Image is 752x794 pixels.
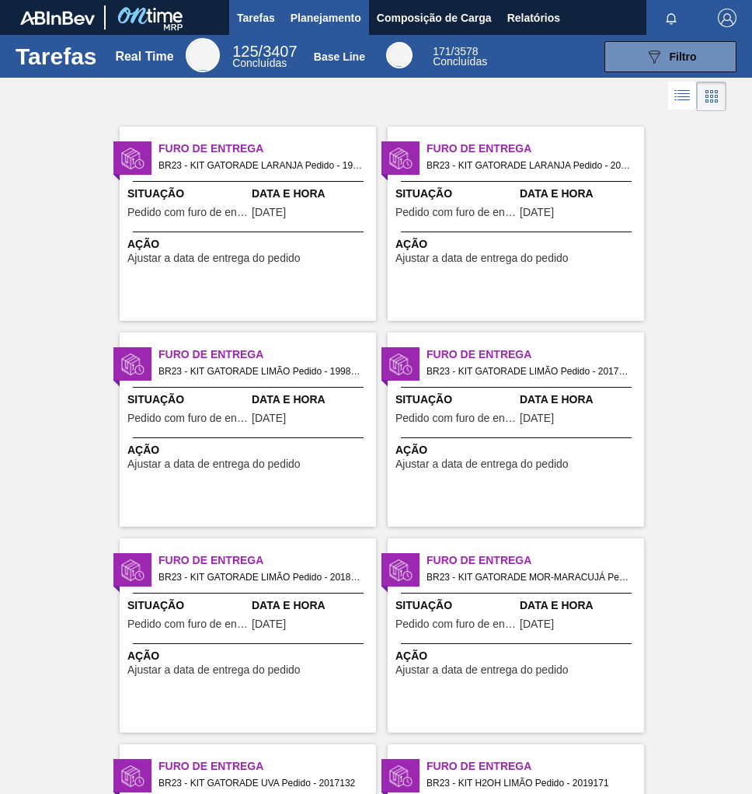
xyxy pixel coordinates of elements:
[426,775,632,792] span: BR23 - KIT H2OH LIMÃO Pedido - 2019171
[20,11,95,25] img: TNhmsLtSVTkK8tSr43FrP2fwEKptu5GPRR3wAAAABJRU5ErkJggg==
[158,552,376,569] span: Furo de Entrega
[386,42,413,68] div: Base Line
[395,392,516,408] span: Situação
[291,9,361,27] span: Planejamento
[433,45,451,57] span: 171
[252,618,286,630] span: 30/08/2025,
[395,648,640,664] span: Ação
[426,141,644,157] span: Furo de Entrega
[395,442,640,458] span: Ação
[395,664,569,676] span: Ajustar a data de entrega do pedido
[127,413,248,424] span: Pedido com furo de entrega
[395,458,569,470] span: Ajustar a data de entrega do pedido
[121,559,144,582] img: status
[389,559,413,582] img: status
[115,50,173,64] div: Real Time
[237,9,275,27] span: Tarefas
[232,57,287,69] span: Concluídas
[395,207,516,218] span: Pedido com furo de entrega
[186,38,220,72] div: Real Time
[158,141,376,157] span: Furo de Entrega
[668,82,697,111] div: Visão em Lista
[232,43,258,60] span: 125
[395,618,516,630] span: Pedido com furo de entrega
[520,618,554,630] span: 30/08/2025,
[604,41,736,72] button: Filtro
[252,186,372,202] span: Data e Hora
[127,207,248,218] span: Pedido com furo de entrega
[377,9,492,27] span: Composição de Carga
[158,347,376,363] span: Furo de Entrega
[158,569,364,586] span: BR23 - KIT GATORADE LIMÃO Pedido - 2018485
[127,618,248,630] span: Pedido com furo de entrega
[252,392,372,408] span: Data e Hora
[395,252,569,264] span: Ajustar a data de entrega do pedido
[520,392,640,408] span: Data e Hora
[433,47,487,67] div: Base Line
[426,347,644,363] span: Furo de Entrega
[252,207,286,218] span: 01/08/2025,
[127,442,372,458] span: Ação
[127,597,248,614] span: Situação
[718,9,736,27] img: Logout
[520,597,640,614] span: Data e Hora
[520,207,554,218] span: 30/08/2025,
[232,45,297,68] div: Real Time
[127,236,372,252] span: Ação
[127,664,301,676] span: Ajustar a data de entrega do pedido
[121,147,144,170] img: status
[426,569,632,586] span: BR23 - KIT GATORADE MOR-MARACUJÁ Pedido - 2018350
[395,186,516,202] span: Situação
[127,252,301,264] span: Ajustar a data de entrega do pedido
[395,597,516,614] span: Situação
[121,764,144,788] img: status
[697,82,726,111] div: Visão em Cards
[520,186,640,202] span: Data e Hora
[670,50,697,63] span: Filtro
[389,764,413,788] img: status
[252,597,372,614] span: Data e Hora
[520,413,554,424] span: 29/08/2025,
[127,392,248,408] span: Situação
[314,50,365,63] div: Base Line
[389,147,413,170] img: status
[507,9,560,27] span: Relatórios
[158,363,364,380] span: BR23 - KIT GATORADE LIMÃO Pedido - 1998300
[395,413,516,424] span: Pedido com furo de entrega
[127,458,301,470] span: Ajustar a data de entrega do pedido
[127,186,248,202] span: Situação
[426,157,632,174] span: BR23 - KIT GATORADE LARANJA Pedido - 2018349
[426,758,644,775] span: Furo de Entrega
[16,47,97,65] h1: Tarefas
[433,45,478,57] span: / 3578
[121,353,144,376] img: status
[395,236,640,252] span: Ação
[232,43,297,60] span: / 3407
[433,55,487,68] span: Concluídas
[426,363,632,380] span: BR23 - KIT GATORADE LIMÃO Pedido - 2017129
[158,157,364,174] span: BR23 - KIT GATORADE LARANJA Pedido - 1998299
[127,648,372,664] span: Ação
[426,552,644,569] span: Furo de Entrega
[158,775,364,792] span: BR23 - KIT GATORADE UVA Pedido - 2017132
[646,7,696,29] button: Notificações
[389,353,413,376] img: status
[158,758,376,775] span: Furo de Entrega
[252,413,286,424] span: 01/08/2025,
